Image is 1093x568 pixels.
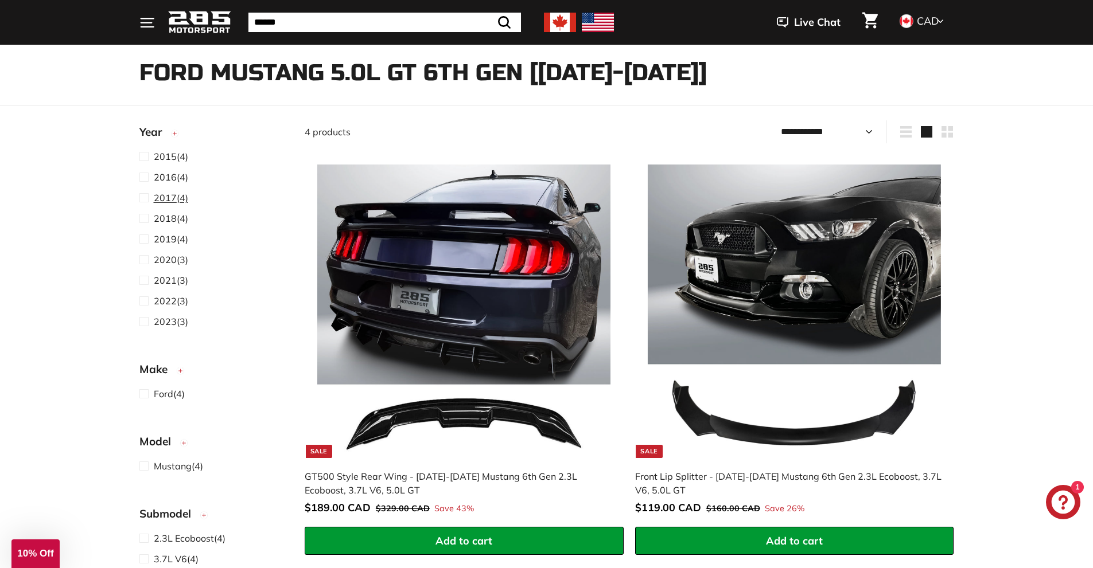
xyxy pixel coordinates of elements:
[154,552,199,566] span: (4)
[765,503,804,515] span: Save 26%
[154,316,177,327] span: 2023
[11,539,60,568] div: 10% Off
[305,125,629,139] div: 4 products
[154,232,188,246] span: (4)
[139,433,180,450] span: Model
[635,469,943,497] div: Front Lip Splitter - [DATE]-[DATE] Mustang 6th Gen 2.3L Ecoboost, 3.7L V6, 5.0L GT
[636,445,662,458] div: Sale
[154,150,188,163] span: (4)
[154,273,188,287] span: (3)
[139,502,286,531] button: Submodel
[794,15,841,30] span: Live Chat
[139,60,954,85] h1: Ford Mustang 5.0L GT 6th Gen [[DATE]-[DATE]]
[139,361,176,378] span: Make
[154,213,177,224] span: 2018
[376,503,430,514] span: $329.00 CAD
[154,254,177,265] span: 2020
[154,387,185,401] span: (4)
[139,124,170,140] span: Year
[139,430,286,459] button: Model
[154,151,177,162] span: 2015
[154,191,188,205] span: (4)
[1043,485,1084,522] inbox-online-store-chat: Shopify online store chat
[248,13,521,32] input: Search
[434,503,474,515] span: Save 43%
[154,459,203,473] span: (4)
[154,553,187,565] span: 3.7L V6
[305,501,371,514] span: $189.00 CAD
[154,315,188,328] span: (3)
[855,3,885,42] a: Cart
[154,275,177,286] span: 2021
[305,527,624,555] button: Add to cart
[154,233,177,245] span: 2019
[154,211,188,225] span: (4)
[305,469,612,497] div: GT500 Style Rear Wing - [DATE]-[DATE] Mustang 6th Gen 2.3L Ecoboost, 3.7L V6, 5.0L GT
[154,531,225,545] span: (4)
[306,445,332,458] div: Sale
[139,506,200,522] span: Submodel
[139,120,286,149] button: Year
[154,532,214,544] span: 2.3L Ecoboost
[168,9,231,36] img: Logo_285_Motorsport_areodynamics_components
[706,503,760,514] span: $160.00 CAD
[154,294,188,308] span: (3)
[154,388,173,399] span: Ford
[762,8,855,37] button: Live Chat
[154,460,192,472] span: Mustang
[917,14,939,28] span: CAD
[154,295,177,307] span: 2022
[154,171,177,183] span: 2016
[154,253,188,267] span: (3)
[635,152,954,527] a: Sale Front Lip Splitter - [DATE]-[DATE] Mustang 6th Gen 2.3L Ecoboost, 3.7L V6, 5.0L GT Save 26%
[766,534,823,547] span: Add to cart
[154,192,177,203] span: 2017
[635,501,701,514] span: $119.00 CAD
[154,170,188,184] span: (4)
[435,534,492,547] span: Add to cart
[635,527,954,555] button: Add to cart
[305,152,624,527] a: Sale GT500 Style Rear Wing - [DATE]-[DATE] Mustang 6th Gen 2.3L Ecoboost, 3.7L V6, 5.0L GT Save 43%
[17,548,53,559] span: 10% Off
[139,358,286,386] button: Make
